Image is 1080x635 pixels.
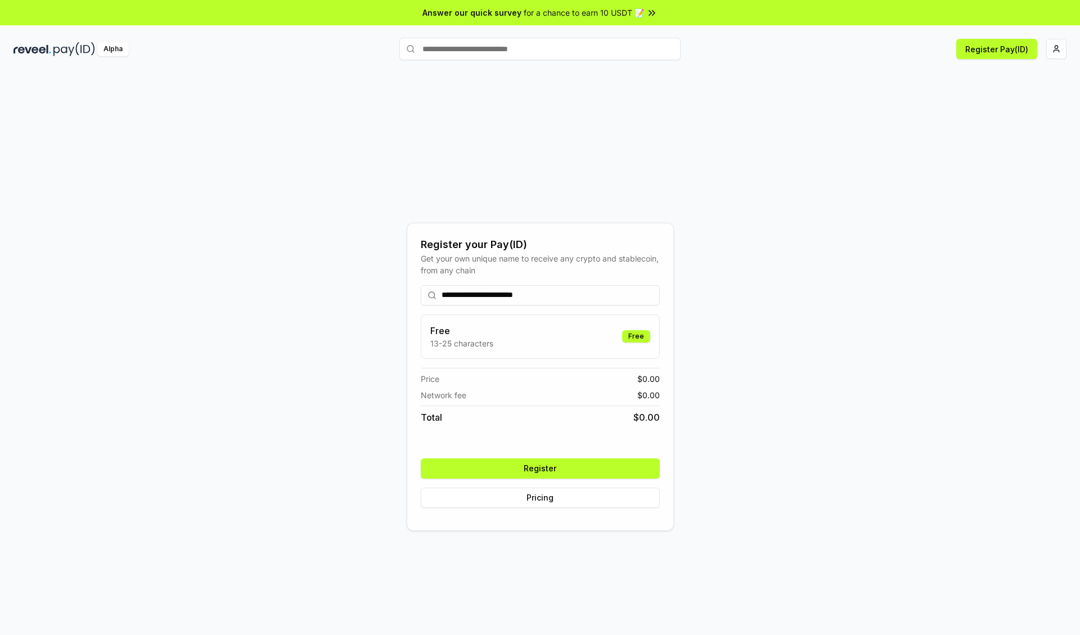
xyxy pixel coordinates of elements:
[421,488,660,508] button: Pricing
[633,411,660,424] span: $ 0.00
[422,7,521,19] span: Answer our quick survey
[524,7,644,19] span: for a chance to earn 10 USDT 📝
[421,253,660,276] div: Get your own unique name to receive any crypto and stablecoin, from any chain
[430,324,493,337] h3: Free
[421,411,442,424] span: Total
[622,330,650,343] div: Free
[637,389,660,401] span: $ 0.00
[430,337,493,349] p: 13-25 characters
[13,42,51,56] img: reveel_dark
[637,373,660,385] span: $ 0.00
[421,373,439,385] span: Price
[53,42,95,56] img: pay_id
[956,39,1037,59] button: Register Pay(ID)
[421,389,466,401] span: Network fee
[421,237,660,253] div: Register your Pay(ID)
[421,458,660,479] button: Register
[97,42,129,56] div: Alpha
